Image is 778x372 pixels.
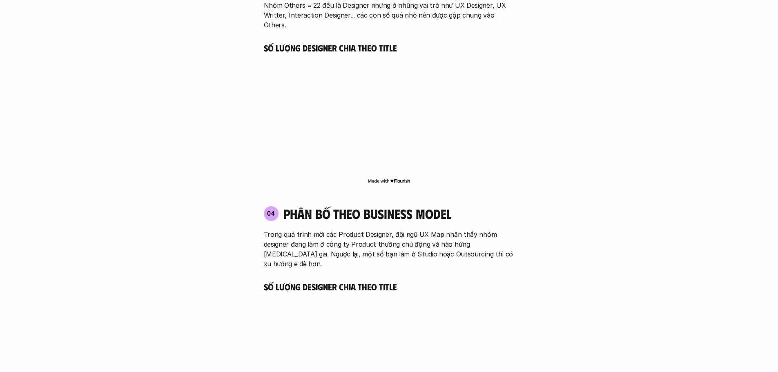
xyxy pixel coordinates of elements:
img: Made with Flourish [368,178,410,184]
p: 04 [267,210,275,216]
p: Trong quá trình mời các Product Designer, đội ngũ UX Map nhận thấy nhóm designer đang làm ở công ... [264,229,515,269]
h5: Số lượng Designer chia theo Title [264,281,515,292]
h5: Số lượng Designer chia theo Title [264,42,515,53]
iframe: Interactive or visual content [256,53,522,176]
h4: phân bố theo business model [283,206,451,221]
p: Nhóm Others = 22 đều là Designer nhưng ở những vai trò như UX Designer, UX Writter, Interaction D... [264,0,515,30]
